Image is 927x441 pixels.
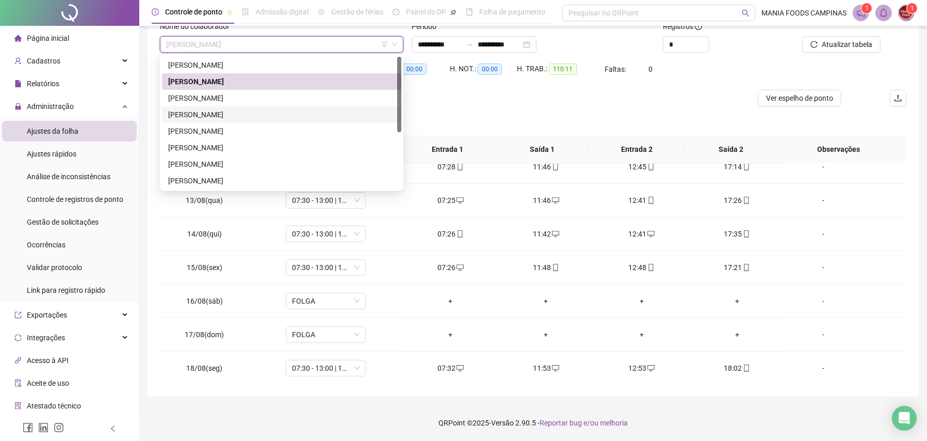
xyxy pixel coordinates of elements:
[411,161,490,172] div: 07:28
[646,163,655,170] span: mobile
[697,161,776,172] div: 17:14
[162,73,401,90] div: FLÁVIA FURLAN FOGAÇA DE SOUZA
[602,195,681,206] div: 12:41
[646,365,655,372] span: desktop
[742,365,750,372] span: mobile
[646,230,655,238] span: desktop
[292,293,360,309] span: FOLGA
[507,195,586,206] div: 11:46
[856,8,866,18] span: notification
[793,228,854,240] div: -
[793,262,854,273] div: -
[412,21,443,32] label: Período
[456,197,464,204] span: desktop
[861,3,872,13] sup: 1
[479,8,545,16] span: Folha de pagamento
[406,8,446,16] span: Painel do DP
[697,295,776,307] div: +
[602,295,681,307] div: +
[27,356,69,365] span: Acesso à API
[168,109,395,120] div: [PERSON_NAME]
[187,263,222,272] span: 15/08(sex)
[605,65,628,73] span: Faltas:
[810,41,818,48] span: reload
[160,21,236,32] label: Nome do colaborador
[495,135,589,164] th: Saída 1
[899,5,914,21] img: 78011
[602,228,681,240] div: 12:41
[393,8,400,15] span: dashboard
[802,36,881,53] button: Atualizar tabela
[865,5,869,12] span: 1
[168,76,395,87] div: [PERSON_NAME]
[292,327,360,342] span: FOLGA
[27,218,99,226] span: Gestão de solicitações
[507,363,586,374] div: 11:53
[478,64,502,75] span: 00:00
[411,363,490,374] div: 07:32
[27,263,82,272] span: Validar protocolo
[540,419,628,427] span: Reportar bug e/ou melhoria
[14,57,22,65] span: user-add
[168,175,395,186] div: [PERSON_NAME]
[38,422,48,433] span: linkedin
[551,197,559,204] span: desktop
[793,329,854,340] div: -
[697,329,776,340] div: +
[27,195,123,203] span: Controle de registros de ponto
[168,142,395,153] div: [PERSON_NAME]
[697,363,776,374] div: 18:02
[742,230,750,238] span: mobile
[255,8,308,16] span: Admissão digital
[648,65,653,73] span: 0
[793,363,854,374] div: -
[27,334,65,342] span: Integrações
[402,64,427,75] span: 00:00
[27,34,69,42] span: Página inicial
[27,80,59,88] span: Relatórios
[507,161,586,172] div: 11:46
[742,197,750,204] span: mobile
[793,195,854,206] div: -
[162,172,401,189] div: MARIANA DOS SANTOS BARBOSA
[331,8,383,16] span: Gestão de férias
[27,379,69,387] span: Aceite de uso
[695,23,702,30] span: info-circle
[292,193,360,208] span: 07:30 - 13:00 | 14:00 - 17:15
[27,241,66,249] span: Ocorrências
[27,172,110,181] span: Análise de inconsistências
[742,163,750,170] span: mobile
[381,41,387,48] span: filter
[187,230,222,238] span: 14/08(qui)
[602,262,681,273] div: 12:48
[411,262,490,273] div: 07:26
[14,402,22,409] span: solution
[139,405,927,441] footer: QRPoint © 2025 - 2.90.5 -
[589,135,684,164] th: Entrada 2
[14,334,22,341] span: sync
[27,102,74,111] span: Administração
[892,406,917,431] div: Open Intercom Messenger
[168,59,395,71] div: [PERSON_NAME]
[684,135,778,164] th: Saída 2
[507,262,586,273] div: 11:48
[186,364,222,372] span: 18/08(seg)
[411,295,490,307] div: +
[456,230,464,238] span: mobile
[14,80,22,87] span: file
[793,295,854,307] div: -
[450,9,457,15] span: pushpin
[450,63,517,75] div: H. NOT.:
[663,21,702,32] span: Registros
[697,195,776,206] div: 17:26
[465,40,474,49] span: to
[392,41,398,48] span: down
[507,295,586,307] div: +
[766,92,833,104] span: Ver espelho de ponto
[793,161,854,172] div: -
[318,8,325,15] span: sun
[742,9,750,17] span: search
[168,125,395,137] div: [PERSON_NAME]
[14,103,22,110] span: lock
[152,8,159,15] span: clock-circle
